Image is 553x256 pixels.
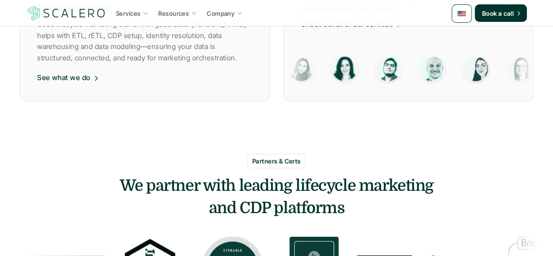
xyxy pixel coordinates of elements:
[26,5,107,21] img: Scalero company logotype
[457,9,466,18] img: 🇺🇸
[158,9,189,18] p: Resources
[116,9,140,18] p: Services
[482,9,514,18] p: Book a call
[14,175,539,219] h3: We partner with leading lifecycle marketing and CDP platforms
[252,156,301,165] p: Partners & Certs
[37,73,90,84] p: See what we do
[37,19,253,63] p: Good lifecycle marketing starts with good data. [PERSON_NAME] helps with ETL, rETL, CDP setup, id...
[207,9,234,18] p: Company
[475,4,527,22] a: Book a call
